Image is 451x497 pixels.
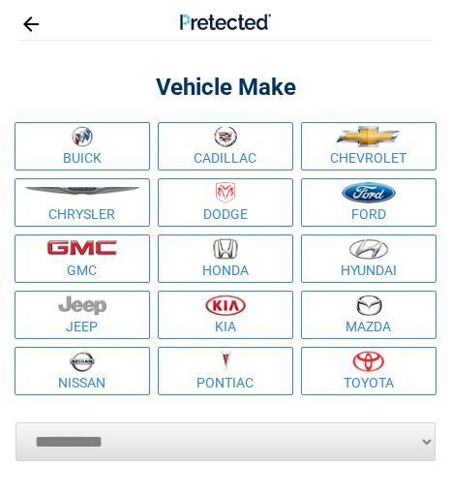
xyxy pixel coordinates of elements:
a: Jeep [15,291,150,339]
img: chevrolet [336,126,401,147]
a: Pontiac [158,347,293,395]
a: Toyota [301,347,436,395]
a: Nissan [15,347,150,395]
a: Dodge [158,178,293,227]
img: mazda [355,295,382,316]
a: Hyundai [301,234,436,283]
img: Main Logo [180,14,270,30]
img: ford [342,182,397,203]
img: toyota [352,351,384,372]
img: buick [72,126,92,147]
a: Chrysler [15,178,150,227]
a: Mazda [301,291,436,339]
a: Cadillac [158,122,293,171]
a: Kia [158,291,293,339]
img: pontiac [220,351,231,372]
img: cadillac [214,126,237,147]
img: gmc [46,239,117,256]
a: Honda [158,234,293,283]
img: hyundai [348,238,389,260]
img: jeep [58,295,106,316]
img: nissan [70,351,95,372]
a: Chevrolet [301,122,436,171]
img: kia [205,295,246,316]
a: Ford [301,178,436,227]
img: honda [213,238,238,260]
a: Buick [15,122,150,171]
img: dodge [216,182,235,203]
img: chrysler [23,187,141,196]
a: GMC [15,234,150,283]
h2: Vehicle Make [15,73,436,104]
